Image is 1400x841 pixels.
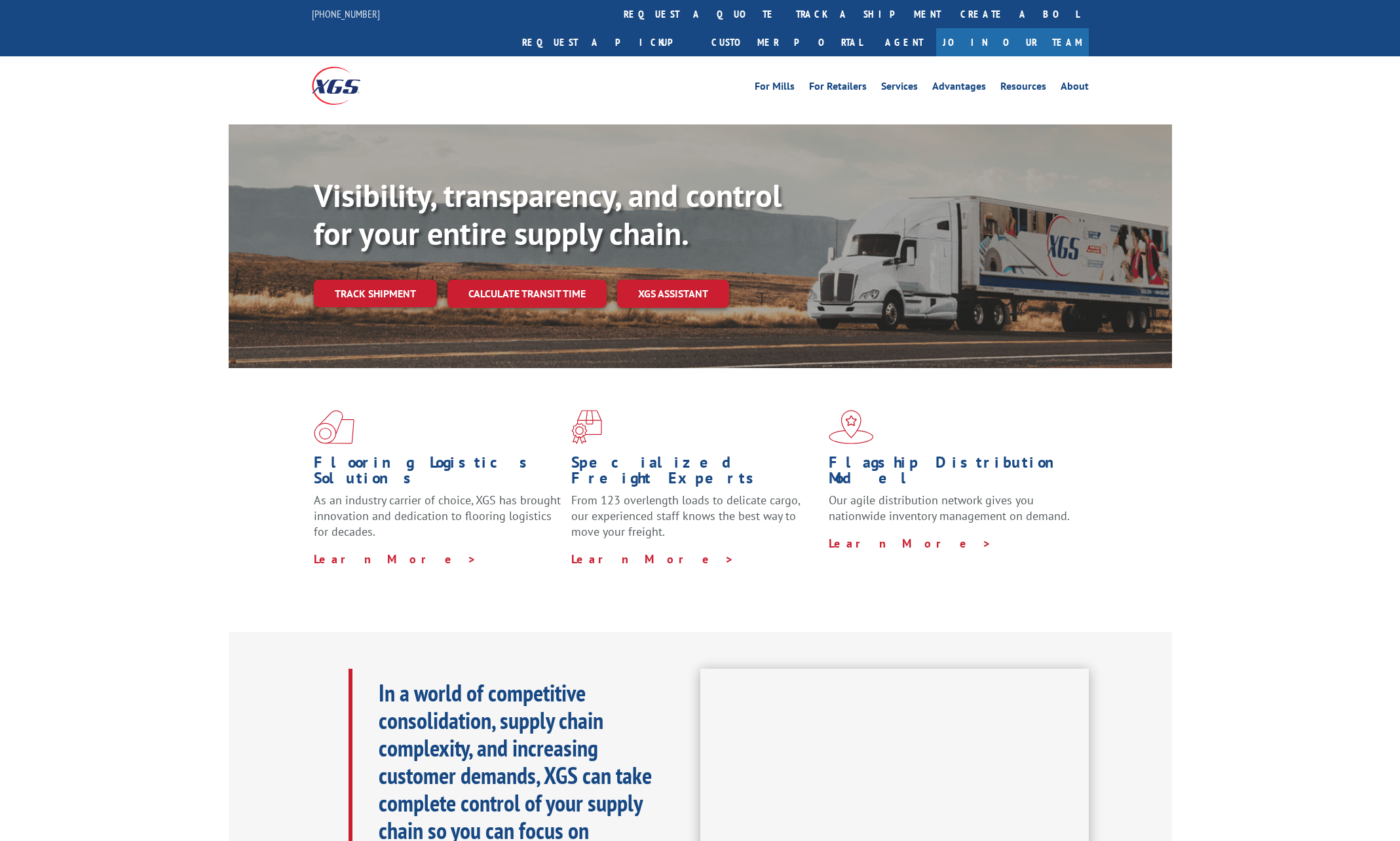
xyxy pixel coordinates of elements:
h1: Specialized Freight Experts [571,455,819,493]
a: Track shipment [314,280,437,307]
a: About [1061,81,1089,96]
span: As an industry carrier of choice, XGS has brought innovation and dedication to flooring logistics... [314,493,561,539]
h1: Flooring Logistics Solutions [314,455,561,493]
img: xgs-icon-flagship-distribution-model-red [829,410,874,444]
a: Resources [1000,81,1046,96]
a: Agent [872,28,936,56]
a: For Mills [755,81,795,96]
a: Advantages [932,81,986,96]
a: [PHONE_NUMBER] [312,7,380,20]
a: Learn More > [829,536,992,551]
img: xgs-icon-focused-on-flooring-red [571,410,602,444]
a: For Retailers [809,81,867,96]
a: Services [881,81,918,96]
b: Visibility, transparency, and control for your entire supply chain. [314,175,782,253]
img: xgs-icon-total-supply-chain-intelligence-red [314,410,354,444]
a: Customer Portal [702,28,872,56]
a: XGS ASSISTANT [617,280,729,308]
a: Learn More > [314,551,477,567]
a: Join Our Team [936,28,1089,56]
p: From 123 overlength loads to delicate cargo, our experienced staff knows the best way to move you... [571,493,819,551]
h1: Flagship Distribution Model [829,455,1076,493]
a: Request a pickup [512,28,702,56]
a: Learn More > [571,551,734,567]
a: Calculate transit time [447,280,607,308]
span: Our agile distribution network gives you nationwide inventory management on demand. [829,493,1070,523]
